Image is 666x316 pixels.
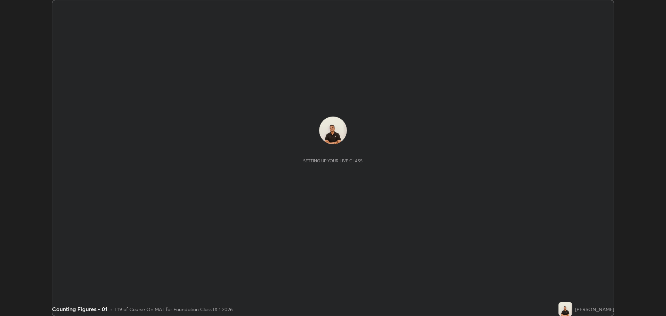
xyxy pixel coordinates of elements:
[558,302,572,316] img: c6c4bda55b2f4167a00ade355d1641a8.jpg
[110,306,112,313] div: •
[52,305,107,313] div: Counting Figures - 01
[319,117,347,144] img: c6c4bda55b2f4167a00ade355d1641a8.jpg
[575,306,614,313] div: [PERSON_NAME]
[303,158,362,163] div: Setting up your live class
[115,306,233,313] div: L19 of Course On MAT for Foundation Class IX 1 2026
